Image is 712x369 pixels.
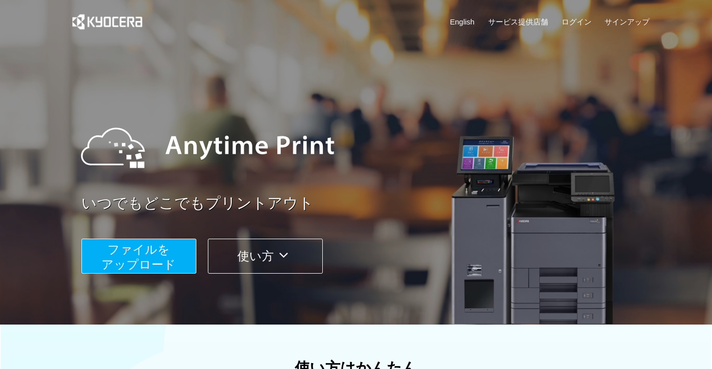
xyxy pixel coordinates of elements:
[101,243,176,271] span: ファイルを ​​アップロード
[81,193,656,214] a: いつでもどこでもプリントアウト
[562,16,592,27] a: ログイン
[605,16,650,27] a: サインアップ
[208,239,323,274] button: 使い方
[488,16,548,27] a: サービス提供店舗
[450,16,475,27] a: English
[81,239,196,274] button: ファイルを​​アップロード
